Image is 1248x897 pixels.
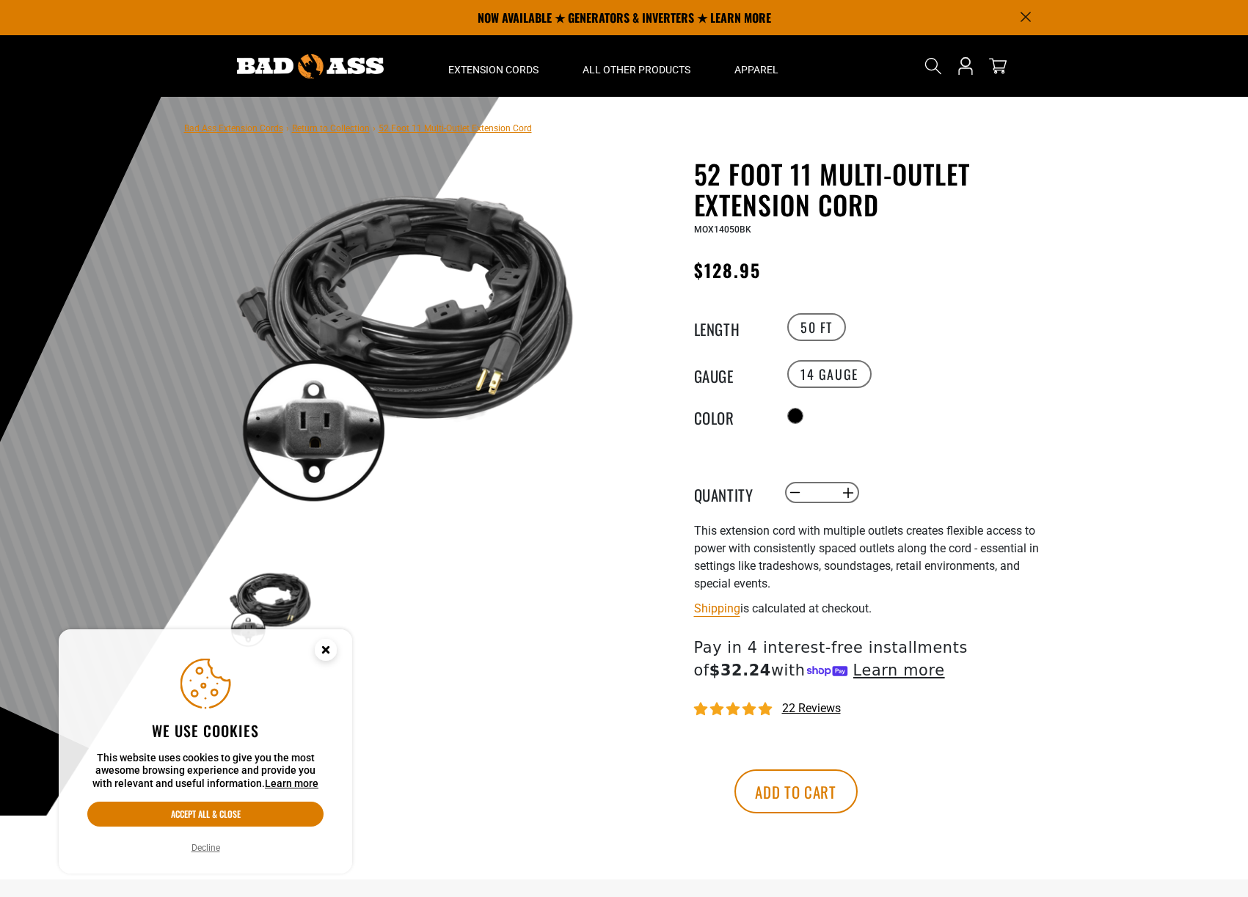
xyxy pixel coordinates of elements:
[734,63,778,76] span: Apparel
[694,158,1054,220] h1: 52 Foot 11 Multi-Outlet Extension Cord
[694,257,762,283] span: $128.95
[187,841,225,855] button: Decline
[782,701,841,715] span: 22 reviews
[583,63,690,76] span: All Other Products
[184,123,283,133] a: Bad Ass Extension Cords
[87,721,324,740] h2: We use cookies
[694,598,1054,618] div: is calculated at checkout.
[286,123,289,133] span: ›
[227,565,313,650] img: black
[694,406,767,425] legend: Color
[426,35,561,97] summary: Extension Cords
[265,777,318,789] a: Learn more
[712,35,800,97] summary: Apparel
[184,119,532,136] nav: breadcrumbs
[787,360,872,388] label: 14 Gauge
[787,313,846,341] label: 50 FT
[694,524,1039,590] span: This extension cord with multiple outlets creates flexible access to power with consistently spac...
[734,769,858,813] button: Add to cart
[373,123,376,133] span: ›
[448,63,539,76] span: Extension Cords
[694,601,740,615] a: Shipping
[561,35,712,97] summary: All Other Products
[227,161,581,515] img: black
[59,629,352,874] aside: Cookie Consent
[694,318,767,337] legend: Length
[694,703,775,717] span: 4.95 stars
[694,483,767,502] label: Quantity
[694,224,751,235] span: MOX14050BK
[694,365,767,384] legend: Gauge
[87,802,324,827] button: Accept all & close
[922,54,945,78] summary: Search
[87,752,324,791] p: This website uses cookies to give you the most awesome browsing experience and provide you with r...
[379,123,532,133] span: 52 Foot 11 Multi-Outlet Extension Cord
[237,54,384,78] img: Bad Ass Extension Cords
[292,123,370,133] a: Return to Collection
